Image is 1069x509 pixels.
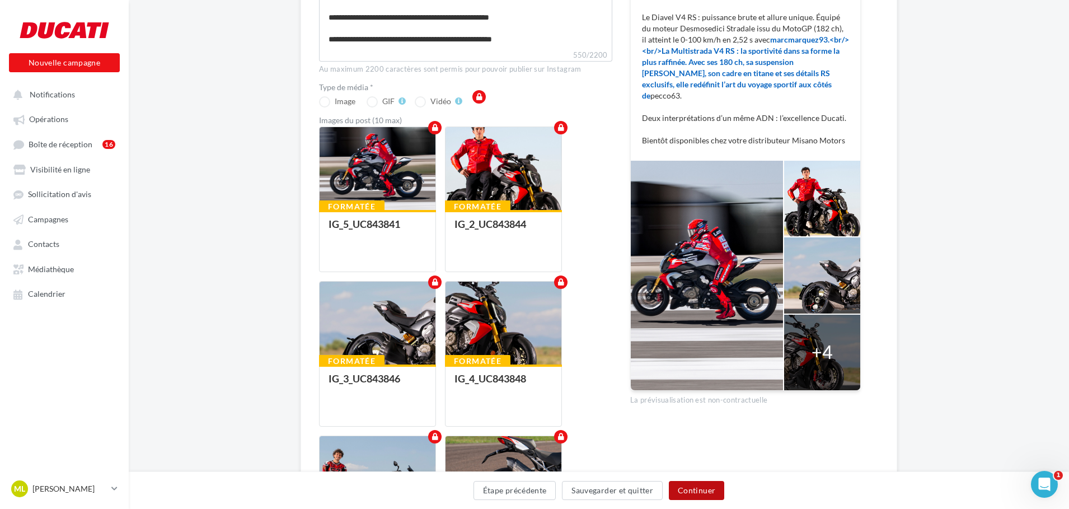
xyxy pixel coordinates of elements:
div: Formatée [445,355,510,367]
button: Sauvegarder et quitter [562,481,663,500]
a: Boîte de réception16 [7,134,122,155]
button: Étape précédente [473,481,556,500]
span: Calendrier [28,289,65,299]
label: 550/2200 [319,49,612,62]
a: Sollicitation d'avis [7,184,122,204]
div: Au maximum 2200 caractères sont permis pour pouvoir publier sur Instagram [319,64,612,74]
div: IG_2_UC843844 [454,218,526,230]
div: Images du post (10 max) [319,116,612,124]
span: Sollicitation d'avis [28,190,91,199]
a: Calendrier [7,283,122,303]
div: 16 [102,140,115,149]
div: Formatée [445,200,510,213]
div: Formatée [319,200,385,213]
iframe: Intercom live chat [1031,471,1058,498]
p: [PERSON_NAME] [32,483,107,494]
span: Boîte de réception [29,139,92,149]
span: ML [14,483,25,494]
span: Opérations [29,115,68,124]
a: Visibilité en ligne [7,159,122,179]
div: IG_3_UC843846 [329,372,400,385]
span: Notifications [30,90,75,99]
div: Formatée [319,355,385,367]
span: Campagnes [28,214,68,224]
a: ML [PERSON_NAME] [9,478,120,499]
a: Médiathèque [7,259,122,279]
button: Nouvelle campagne [9,53,120,72]
label: Type de média * [319,83,612,91]
a: Campagnes [7,209,122,229]
a: Contacts [7,234,122,254]
a: Opérations [7,109,122,129]
div: IG_5_UC843841 [329,218,400,230]
div: IG_4_UC843848 [454,372,526,385]
span: Visibilité en ligne [30,165,90,174]
span: 1 [1054,471,1063,480]
div: +4 [812,339,833,365]
div: La prévisualisation est non-contractuelle [630,391,861,405]
span: Médiathèque [28,264,74,274]
span: Contacts [28,240,59,249]
button: Notifications [7,84,118,104]
button: Continuer [669,481,724,500]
